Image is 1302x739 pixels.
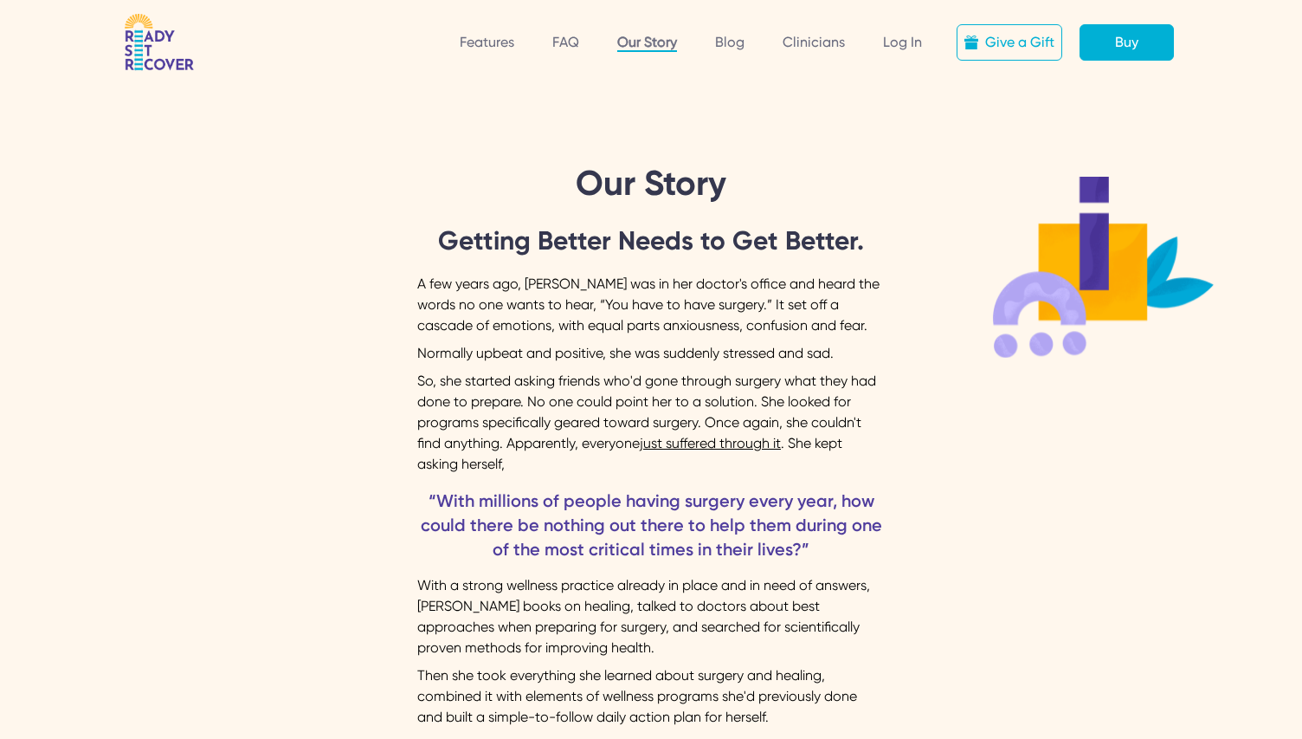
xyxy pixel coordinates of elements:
[460,34,514,50] a: Features
[715,34,744,50] a: Blog
[417,575,885,658] div: With a strong wellness practice already in place and in need of answers, [PERSON_NAME] books on h...
[985,32,1054,53] div: Give a Gift
[417,371,885,475] div: So, she started asking friends who'd gone through surgery what they had done to prepare. No one c...
[640,435,781,451] div: just suffered through it
[783,34,845,50] a: Clinicians
[1115,32,1138,53] div: Buy
[417,489,885,561] div: “With millions of people having surgery every year, how could there be nothing out there to help ...
[417,343,885,364] div: Normally upbeat and positive, she was suddenly stressed and sad.
[552,34,579,50] a: FAQ
[125,14,194,71] img: RSR
[617,34,677,52] a: Our Story
[417,665,885,728] div: Then she took everything she learned about surgery and healing, combined it with elements of well...
[1080,24,1174,61] a: Buy
[883,34,922,50] a: Log In
[992,177,1214,358] img: Illustration 2
[14,225,1288,256] div: Getting Better Needs to Get Better.
[576,166,726,201] h1: Our Story
[957,24,1062,61] a: Give a Gift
